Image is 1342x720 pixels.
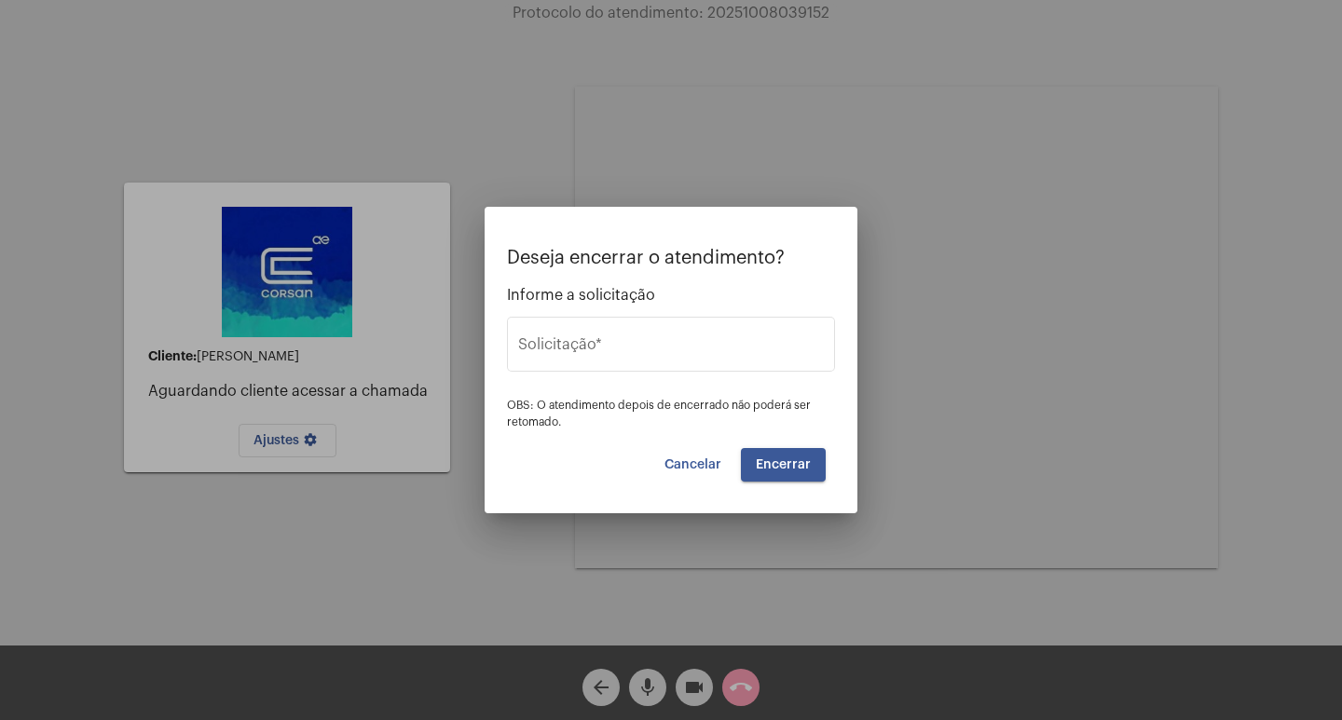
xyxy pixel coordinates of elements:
button: Encerrar [741,448,826,482]
span: Informe a solicitação [507,287,835,304]
span: Encerrar [756,458,811,471]
input: Buscar solicitação [518,340,824,357]
button: Cancelar [650,448,736,482]
p: Deseja encerrar o atendimento? [507,248,835,268]
span: Cancelar [664,458,721,471]
span: OBS: O atendimento depois de encerrado não poderá ser retomado. [507,400,811,428]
